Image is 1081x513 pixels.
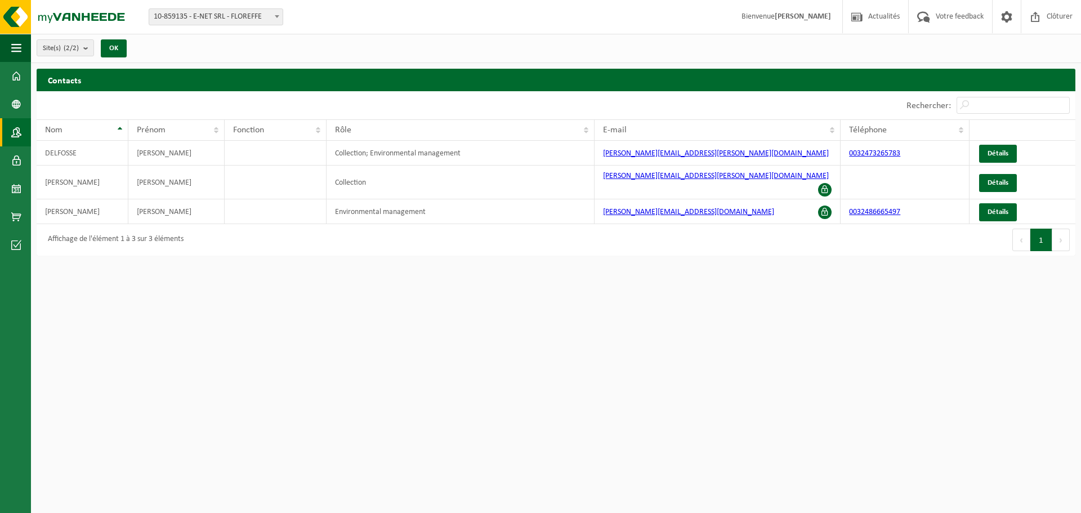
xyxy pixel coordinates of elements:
[603,208,774,216] a: [PERSON_NAME][EMAIL_ADDRESS][DOMAIN_NAME]
[327,166,595,199] td: Collection
[775,12,831,21] strong: [PERSON_NAME]
[849,208,900,216] a: 0032486665497
[849,126,887,135] span: Téléphone
[101,39,127,57] button: OK
[603,126,627,135] span: E-mail
[149,9,283,25] span: 10-859135 - E-NET SRL - FLOREFFE
[45,126,62,135] span: Nom
[1030,229,1052,251] button: 1
[988,179,1008,186] span: Détails
[327,199,595,224] td: Environmental management
[64,44,79,52] count: (2/2)
[849,149,900,158] a: 0032473265783
[149,8,283,25] span: 10-859135 - E-NET SRL - FLOREFFE
[233,126,264,135] span: Fonction
[327,141,595,166] td: Collection; Environmental management
[37,141,128,166] td: DELFOSSE
[603,149,829,158] a: [PERSON_NAME][EMAIL_ADDRESS][PERSON_NAME][DOMAIN_NAME]
[137,126,166,135] span: Prénom
[37,39,94,56] button: Site(s)(2/2)
[42,230,184,250] div: Affichage de l'élément 1 à 3 sur 3 éléments
[43,40,79,57] span: Site(s)
[979,145,1017,163] a: Détails
[1052,229,1070,251] button: Next
[128,141,225,166] td: [PERSON_NAME]
[128,166,225,199] td: [PERSON_NAME]
[335,126,351,135] span: Rôle
[128,199,225,224] td: [PERSON_NAME]
[988,150,1008,157] span: Détails
[988,208,1008,216] span: Détails
[37,199,128,224] td: [PERSON_NAME]
[37,69,1075,91] h2: Contacts
[37,166,128,199] td: [PERSON_NAME]
[1012,229,1030,251] button: Previous
[979,203,1017,221] a: Détails
[979,174,1017,192] a: Détails
[906,101,951,110] label: Rechercher:
[603,172,829,180] a: [PERSON_NAME][EMAIL_ADDRESS][PERSON_NAME][DOMAIN_NAME]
